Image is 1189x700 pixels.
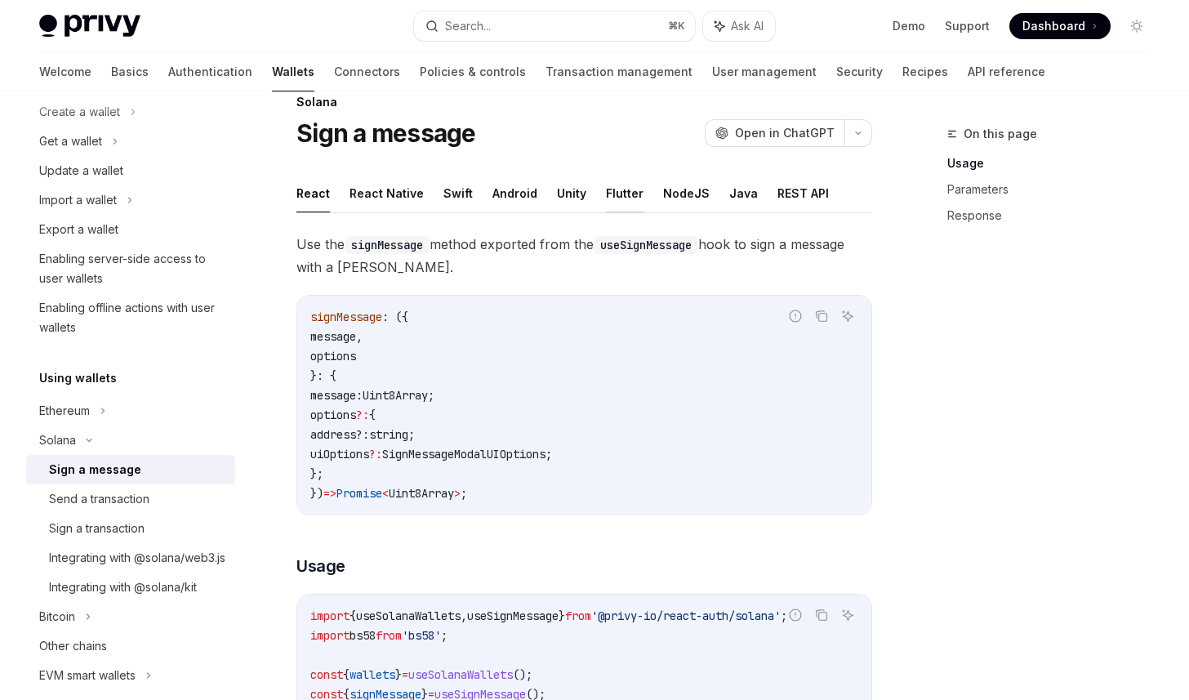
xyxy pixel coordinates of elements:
span: ; [781,609,787,623]
span: ⌘ K [668,20,685,33]
a: Transaction management [546,52,692,91]
span: const [310,667,343,682]
button: Copy the contents from the code block [811,604,832,626]
span: ; [546,447,552,461]
span: signMessage [310,310,382,324]
a: Usage [947,150,1163,176]
span: options [310,349,356,363]
button: React Native [350,174,424,212]
span: Dashboard [1022,18,1085,34]
span: ; [428,388,434,403]
span: ; [441,628,448,643]
h5: Using wallets [39,368,117,388]
div: Send a transaction [49,489,149,509]
span: , [461,609,467,623]
a: Export a wallet [26,215,235,244]
button: Flutter [606,174,643,212]
span: message [310,329,356,344]
button: Ask AI [703,11,775,41]
span: Usage [296,555,345,577]
span: ?: [356,408,369,422]
code: useSignMessage [594,236,698,254]
span: '@privy-io/react-auth/solana' [591,609,781,623]
div: Import a wallet [39,190,117,210]
div: Get a wallet [39,132,102,151]
div: Other chains [39,636,107,656]
span: bs58 [350,628,376,643]
span: }) [310,486,323,501]
span: { [369,408,376,422]
span: useSolanaWallets [408,667,513,682]
a: Policies & controls [420,52,526,91]
a: Welcome [39,52,91,91]
button: Ask AI [837,604,858,626]
span: < [382,486,389,501]
span: wallets [350,667,395,682]
span: Promise [336,486,382,501]
span: On this page [964,124,1037,144]
button: Search...⌘K [414,11,696,41]
span: options [310,408,356,422]
button: Android [492,174,537,212]
span: => [323,486,336,501]
span: useSignMessage [467,609,559,623]
code: signMessage [345,236,430,254]
div: Export a wallet [39,220,118,239]
span: : ({ [382,310,408,324]
button: Open in ChatGPT [705,119,844,147]
span: > [454,486,461,501]
a: Parameters [947,176,1163,203]
span: from [565,609,591,623]
span: { [343,667,350,682]
span: useSolanaWallets [356,609,461,623]
div: Update a wallet [39,161,123,181]
button: Ask AI [837,305,858,327]
a: User management [712,52,817,91]
span: message: [310,388,363,403]
span: Ask AI [731,18,764,34]
button: Swift [443,174,473,212]
a: Response [947,203,1163,229]
a: Update a wallet [26,156,235,185]
span: Use the method exported from the hook to sign a message with a [PERSON_NAME]. [296,233,872,279]
button: Copy the contents from the code block [811,305,832,327]
a: Wallets [272,52,314,91]
span: string [369,427,408,442]
button: Unity [557,174,586,212]
button: Java [729,174,758,212]
a: Recipes [902,52,948,91]
span: 'bs58' [402,628,441,643]
span: { [350,609,356,623]
a: Security [836,52,883,91]
h1: Sign a message [296,118,476,148]
span: from [376,628,402,643]
div: EVM smart wallets [39,666,136,685]
button: Toggle dark mode [1124,13,1150,39]
a: API reference [968,52,1045,91]
span: } [559,609,565,623]
span: , [356,329,363,344]
a: Send a transaction [26,484,235,514]
button: React [296,174,330,212]
span: address? [310,427,363,442]
a: Integrating with @solana/web3.js [26,543,235,573]
div: Integrating with @solana/kit [49,577,197,597]
div: Search... [445,16,491,36]
a: Connectors [334,52,400,91]
a: Sign a message [26,455,235,484]
span: SignMessageModalUIOptions [382,447,546,461]
div: Sign a message [49,460,141,479]
a: Authentication [168,52,252,91]
a: Sign a transaction [26,514,235,543]
a: Demo [893,18,925,34]
span: }; [310,466,323,481]
span: : [363,427,369,442]
div: Ethereum [39,401,90,421]
a: Basics [111,52,149,91]
div: Integrating with @solana/web3.js [49,548,225,568]
a: Enabling server-side access to user wallets [26,244,235,293]
div: Enabling offline actions with user wallets [39,298,225,337]
span: ; [408,427,415,442]
span: Open in ChatGPT [735,125,835,141]
button: NodeJS [663,174,710,212]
